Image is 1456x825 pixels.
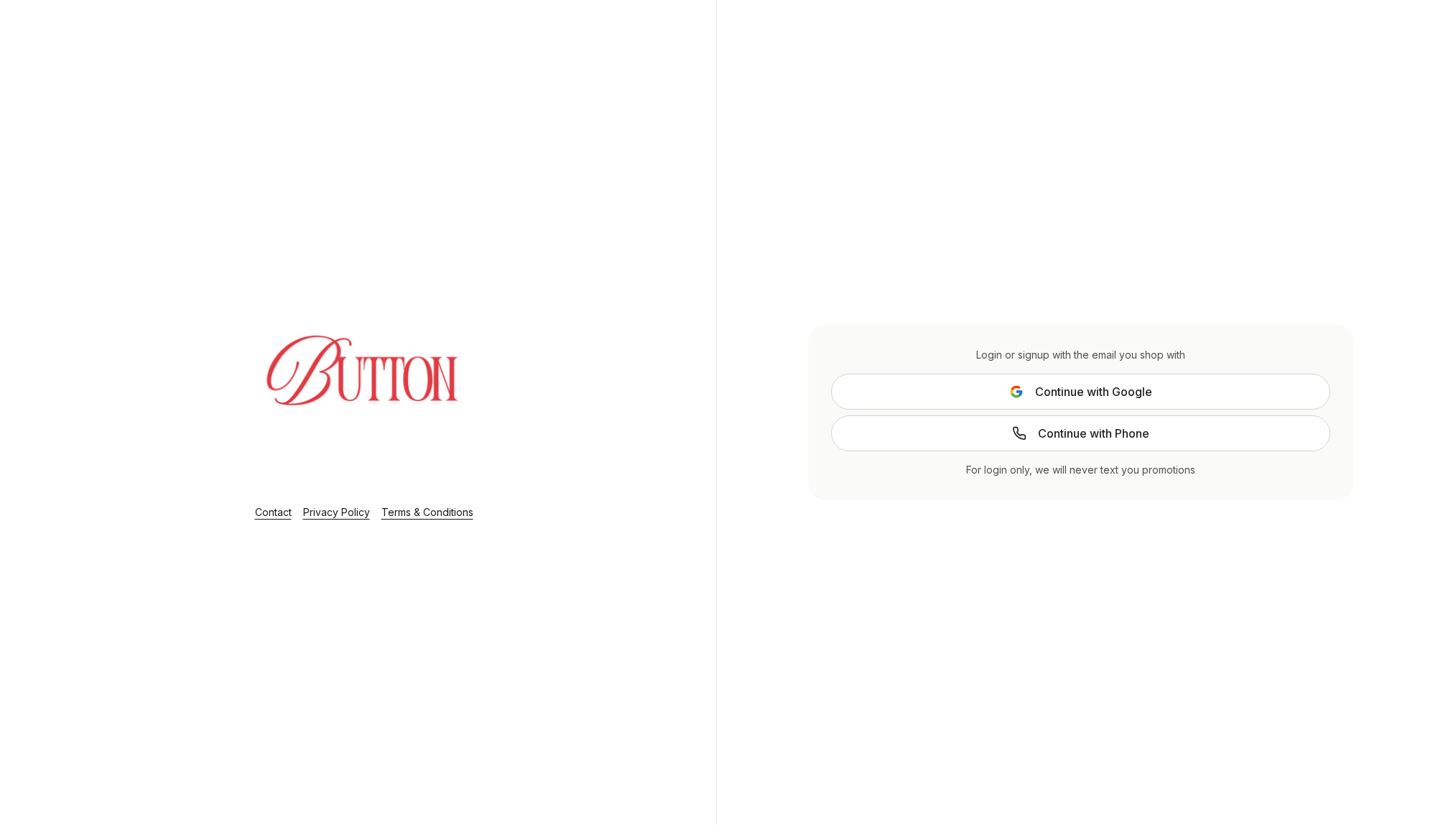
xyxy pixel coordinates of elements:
[831,374,1330,410] button: Continue with Google
[255,506,292,518] a: Contact
[226,282,502,488] img: Login Layout Image
[831,348,1330,362] div: Login or signup with the email you shop with
[1038,425,1149,442] span: Continue with Phone
[831,463,1330,477] div: For login only, we will never text you promotions
[1035,383,1152,400] span: Continue with Google
[303,506,370,518] a: Privacy Policy
[381,506,473,518] a: Terms & Conditions
[831,415,1330,451] a: Continue with Phone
